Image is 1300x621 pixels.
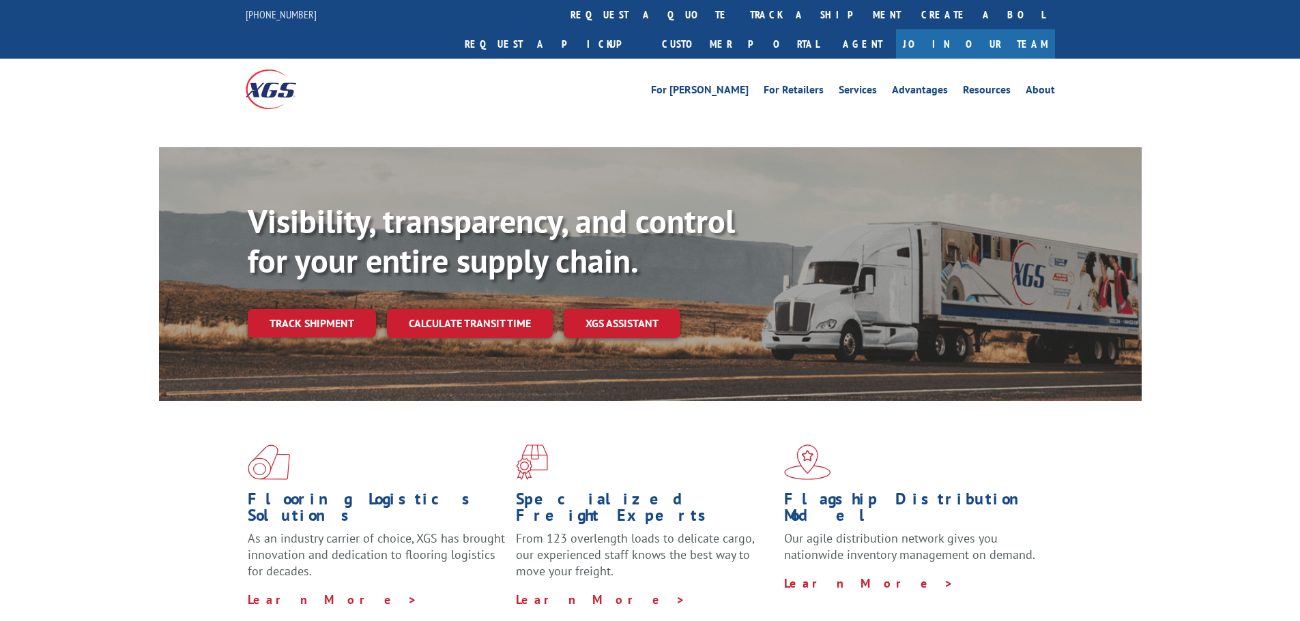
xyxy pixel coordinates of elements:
[454,29,652,59] a: Request a pickup
[516,530,774,591] p: From 123 overlength loads to delicate cargo, our experienced staff knows the best way to move you...
[248,592,418,607] a: Learn More >
[246,7,317,21] a: [PHONE_NUMBER]
[248,444,290,480] img: xgs-icon-total-supply-chain-intelligence-red
[564,309,680,338] a: XGS ASSISTANT
[248,530,505,579] span: As an industry carrier of choice, XGS has brought innovation and dedication to flooring logistics...
[829,29,896,59] a: Agent
[784,491,1042,530] h1: Flagship Distribution Model
[387,309,553,338] a: Calculate transit time
[764,85,824,100] a: For Retailers
[892,85,948,100] a: Advantages
[1026,85,1055,100] a: About
[651,85,749,100] a: For [PERSON_NAME]
[516,444,548,480] img: xgs-icon-focused-on-flooring-red
[784,530,1035,562] span: Our agile distribution network gives you nationwide inventory management on demand.
[896,29,1055,59] a: Join Our Team
[248,200,735,282] b: Visibility, transparency, and control for your entire supply chain.
[248,491,506,530] h1: Flooring Logistics Solutions
[516,592,686,607] a: Learn More >
[516,491,774,530] h1: Specialized Freight Experts
[652,29,829,59] a: Customer Portal
[248,309,376,337] a: Track shipment
[839,85,877,100] a: Services
[784,444,831,480] img: xgs-icon-flagship-distribution-model-red
[784,575,954,591] a: Learn More >
[963,85,1011,100] a: Resources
